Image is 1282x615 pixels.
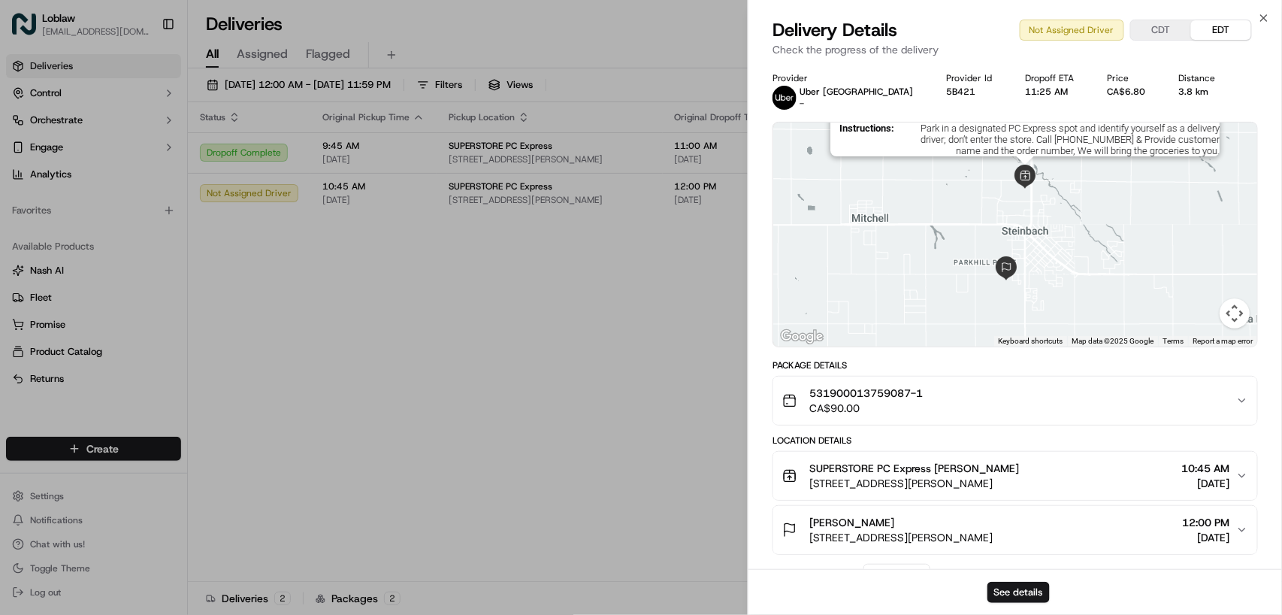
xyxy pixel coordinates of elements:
div: Provider [773,72,922,84]
span: [STREET_ADDRESS][PERSON_NAME] [809,530,993,545]
img: Google [777,327,827,347]
span: CA$90.00 [809,401,923,416]
button: CDT [1131,20,1191,40]
button: EDT [1191,20,1251,40]
p: Uber [GEOGRAPHIC_DATA] [800,86,913,98]
a: Open this area in Google Maps (opens a new window) [777,327,827,347]
img: uber-new-logo.jpeg [773,86,797,110]
button: Keyboard shortcuts [998,336,1063,347]
span: [STREET_ADDRESS][PERSON_NAME] [809,476,1019,491]
span: 10:45 AM [1182,461,1230,476]
a: Report a map error [1193,337,1253,345]
span: Delivery Details [773,18,897,42]
span: 12:00 PM [1183,515,1230,530]
div: Delivery Activity [773,567,854,579]
div: CA$6.80 [1108,86,1155,98]
div: Price [1108,72,1155,84]
span: SUPERSTORE PC Express [PERSON_NAME] [809,461,1019,476]
div: 3.8 km [1179,86,1225,98]
p: Check the progress of the delivery [773,42,1258,57]
button: Map camera controls [1220,298,1250,329]
div: Distance [1179,72,1225,84]
span: Map data ©2025 Google [1072,337,1153,345]
div: Dropoff ETA [1025,72,1083,84]
span: 531900013759087-1 [809,386,923,401]
span: [DATE] [1182,476,1230,491]
button: See details [987,582,1050,603]
button: 5B421 [946,86,975,98]
div: 11:25 AM [1025,86,1083,98]
span: [DATE] [1183,530,1230,545]
div: Provider Id [946,72,1001,84]
span: [PERSON_NAME] [809,515,894,530]
button: 531900013759087-1CA$90.00 [773,377,1257,425]
div: Package Details [773,359,1258,371]
span: - [800,98,804,110]
span: Instructions : [839,123,894,156]
span: Park in a designated PC Express spot and identify yourself as a delivery driver; don’t enter the ... [900,123,1220,156]
button: [PERSON_NAME][STREET_ADDRESS][PERSON_NAME]12:00 PM[DATE] [773,506,1257,554]
button: Add Event [863,564,930,582]
div: Location Details [773,435,1258,447]
button: SUPERSTORE PC Express [PERSON_NAME][STREET_ADDRESS][PERSON_NAME]10:45 AM[DATE] [773,452,1257,500]
a: Terms (opens in new tab) [1163,337,1184,345]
